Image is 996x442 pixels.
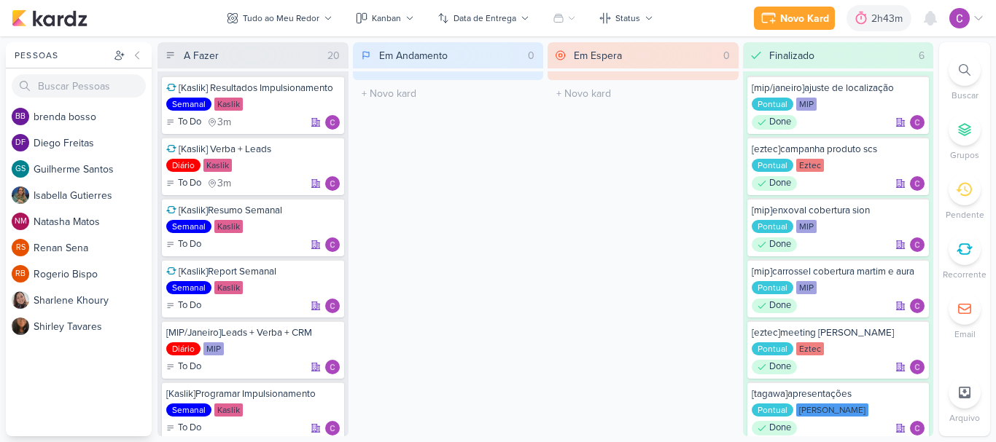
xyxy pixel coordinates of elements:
[910,299,925,313] div: Responsável: Carlos Lima
[752,115,797,130] div: Done
[769,360,791,374] p: Done
[166,421,201,435] div: To Do
[752,265,925,278] div: [mip]carrossel cobertura martim e aura
[12,108,29,125] div: brenda bosso
[325,176,340,191] div: Responsável: Carlos Lima
[166,387,340,400] div: [Kaslik]Programar Impulsionamento
[325,115,340,130] img: Carlos Lima
[325,237,340,252] img: Carlos Lima
[15,270,26,278] p: RB
[910,299,925,313] img: Carlos Lima
[15,218,27,226] p: NM
[16,244,26,252] p: RS
[178,421,201,435] p: To Do
[796,342,824,355] div: Eztec
[379,48,448,63] div: Em Andamento
[166,220,211,233] div: Semanal
[752,403,793,417] div: Pontual
[325,237,340,252] div: Responsável: Carlos Lima
[754,7,835,30] button: Novo Kard
[15,113,26,121] p: bb
[325,360,340,374] div: Responsável: Carlos Lima
[910,360,925,374] img: Carlos Lima
[796,159,824,172] div: Eztec
[325,299,340,313] img: Carlos Lima
[752,143,925,156] div: [eztec]campanha produto scs
[166,82,340,95] div: [Kaslik] Resultados Impulsionamento
[910,237,925,252] div: Responsável: Carlos Lima
[166,115,201,130] div: To Do
[910,115,925,130] div: Responsável: Carlos Lima
[166,360,201,374] div: To Do
[939,54,990,102] li: Ctrl + F
[166,342,201,355] div: Diário
[217,117,231,127] span: 3m
[34,135,152,151] div: D i e g o F r e i t a s
[12,239,29,256] div: Renan Sena
[949,8,970,28] img: Carlos Lima
[34,214,152,229] div: N a t a s h a M a t o s
[214,403,243,417] div: Kaslik
[952,89,979,102] p: Buscar
[166,265,340,278] div: [Kaslik]Report Semanal
[166,403,211,417] div: Semanal
[178,176,201,191] p: To Do
[717,48,736,63] div: 0
[12,213,29,230] div: Natasha Matos
[34,240,152,256] div: R e n a n S e n a
[12,186,29,204] img: Isabella Gutierres
[166,159,201,172] div: Diário
[574,48,622,63] div: Em Espera
[752,326,925,339] div: [eztec]meeting Isa
[214,220,243,233] div: Kaslik
[752,237,797,252] div: Done
[769,299,791,313] p: Done
[325,299,340,313] div: Responsável: Carlos Lima
[550,83,736,104] input: + Novo kard
[356,83,541,104] input: + Novo kard
[752,421,797,435] div: Done
[796,98,817,111] div: MIP
[910,421,925,435] img: Carlos Lima
[780,11,829,26] div: Novo Kard
[752,176,797,191] div: Done
[752,159,793,172] div: Pontual
[325,176,340,191] img: Carlos Lima
[752,299,797,313] div: Done
[166,299,201,313] div: To Do
[217,178,231,189] span: 3m
[910,176,925,191] div: Responsável: Carlos Lima
[34,267,152,282] div: R o g e r i o B i s p o
[910,176,925,191] img: Carlos Lima
[769,115,791,130] p: Done
[166,237,201,252] div: To Do
[752,98,793,111] div: Pontual
[910,115,925,130] img: Carlos Lima
[752,220,793,233] div: Pontual
[12,74,146,98] input: Buscar Pessoas
[166,326,340,339] div: [MIP/Janeiro]Leads + Verba + CRM
[15,165,26,173] p: GS
[522,48,540,63] div: 0
[34,188,152,203] div: I s a b e l l a G u t i e r r e s
[769,237,791,252] p: Done
[325,115,340,130] div: Responsável: Carlos Lima
[166,143,340,156] div: [Kaslik] Verba + Leads
[752,281,793,294] div: Pontual
[12,134,29,151] div: Diego Freitas
[910,360,925,374] div: Responsável: Carlos Lima
[34,319,152,334] div: S h i r l e y T a v a r e s
[166,204,340,217] div: [Kaslik]Resumo Semanal
[214,98,243,111] div: Kaslik
[325,421,340,435] img: Carlos Lima
[946,208,984,221] p: Pendente
[913,48,930,63] div: 6
[796,281,817,294] div: MIP
[752,82,925,95] div: [mip/janeiro]ajuste de localização
[12,9,87,27] img: kardz.app
[796,220,817,233] div: MIP
[910,421,925,435] div: Responsável: Carlos Lima
[15,139,26,147] p: DF
[166,281,211,294] div: Semanal
[178,237,201,252] p: To Do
